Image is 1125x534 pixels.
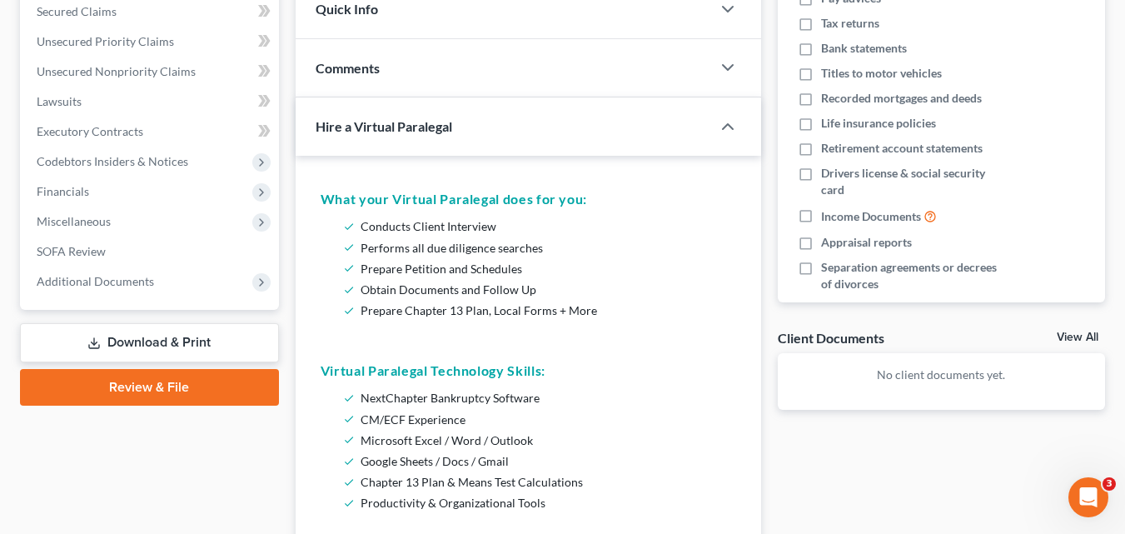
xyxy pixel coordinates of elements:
span: Life insurance policies [821,115,936,132]
span: Retirement account statements [821,140,983,157]
span: Miscellaneous [37,214,111,228]
a: Executory Contracts [23,117,279,147]
li: Obtain Documents and Follow Up [361,279,729,300]
span: Financials [37,184,89,198]
li: CM/ECF Experience [361,409,729,430]
li: Productivity & Organizational Tools [361,492,729,513]
a: Review & File [20,369,279,406]
a: Download & Print [20,323,279,362]
span: 3 [1103,477,1116,491]
a: Unsecured Nonpriority Claims [23,57,279,87]
a: View All [1057,332,1098,343]
span: Bank statements [821,40,907,57]
span: Codebtors Insiders & Notices [37,154,188,168]
span: Unsecured Nonpriority Claims [37,64,196,78]
li: Google Sheets / Docs / Gmail [361,451,729,472]
a: SOFA Review [23,237,279,267]
span: Lawsuits [37,94,82,108]
iframe: Intercom live chat [1068,477,1108,517]
span: Appraisal reports [821,234,912,251]
li: Microsoft Excel / Word / Outlook [361,430,729,451]
span: Titles to motor vehicles [821,65,942,82]
li: Chapter 13 Plan & Means Test Calculations [361,472,729,492]
span: Comments [316,60,380,76]
a: Unsecured Priority Claims [23,27,279,57]
li: Conducts Client Interview [361,216,729,237]
span: Quick Info [316,1,378,17]
span: Drivers license & social security card [821,165,1009,198]
span: Separation agreements or decrees of divorces [821,259,1009,292]
span: Tax returns [821,15,879,32]
span: Secured Claims [37,4,117,18]
li: Prepare Petition and Schedules [361,258,729,279]
span: SOFA Review [37,244,106,258]
div: Client Documents [778,329,884,347]
a: Lawsuits [23,87,279,117]
p: No client documents yet. [791,367,1092,383]
span: Hire a Virtual Paralegal [316,118,452,134]
li: NextChapter Bankruptcy Software [361,387,729,408]
span: Recorded mortgages and deeds [821,90,982,107]
span: Additional Documents [37,274,154,288]
li: Prepare Chapter 13 Plan, Local Forms + More [361,300,729,321]
span: Executory Contracts [37,124,143,138]
span: Unsecured Priority Claims [37,34,174,48]
h5: What your Virtual Paralegal does for you: [321,189,736,209]
li: Performs all due diligence searches [361,237,729,258]
span: Income Documents [821,208,921,225]
h5: Virtual Paralegal Technology Skills: [321,361,736,381]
